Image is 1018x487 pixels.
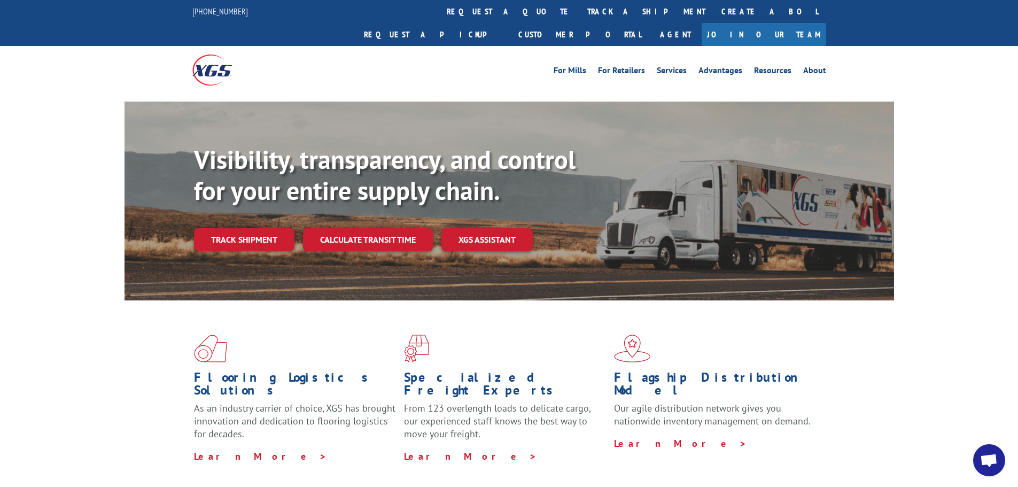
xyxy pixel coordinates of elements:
img: xgs-icon-flagship-distribution-model-red [614,335,651,362]
h1: Flagship Distribution Model [614,371,816,402]
img: xgs-icon-focused-on-flooring-red [404,335,429,362]
span: Our agile distribution network gives you nationwide inventory management on demand. [614,402,811,427]
a: Agent [649,23,702,46]
a: For Mills [554,66,586,78]
a: About [803,66,826,78]
a: Customer Portal [510,23,649,46]
a: Learn More > [404,450,537,462]
a: Services [657,66,687,78]
span: As an industry carrier of choice, XGS has brought innovation and dedication to flooring logistics... [194,402,395,440]
img: xgs-icon-total-supply-chain-intelligence-red [194,335,227,362]
a: XGS ASSISTANT [441,228,533,251]
b: Visibility, transparency, and control for your entire supply chain. [194,143,576,207]
a: Advantages [698,66,742,78]
h1: Specialized Freight Experts [404,371,606,402]
a: Learn More > [614,437,747,450]
a: Join Our Team [702,23,826,46]
div: Open chat [973,444,1005,476]
a: Resources [754,66,791,78]
a: Calculate transit time [303,228,433,251]
a: Learn More > [194,450,327,462]
h1: Flooring Logistics Solutions [194,371,396,402]
p: From 123 overlength loads to delicate cargo, our experienced staff knows the best way to move you... [404,402,606,450]
a: Track shipment [194,228,294,251]
a: For Retailers [598,66,645,78]
a: [PHONE_NUMBER] [192,6,248,17]
a: Request a pickup [356,23,510,46]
